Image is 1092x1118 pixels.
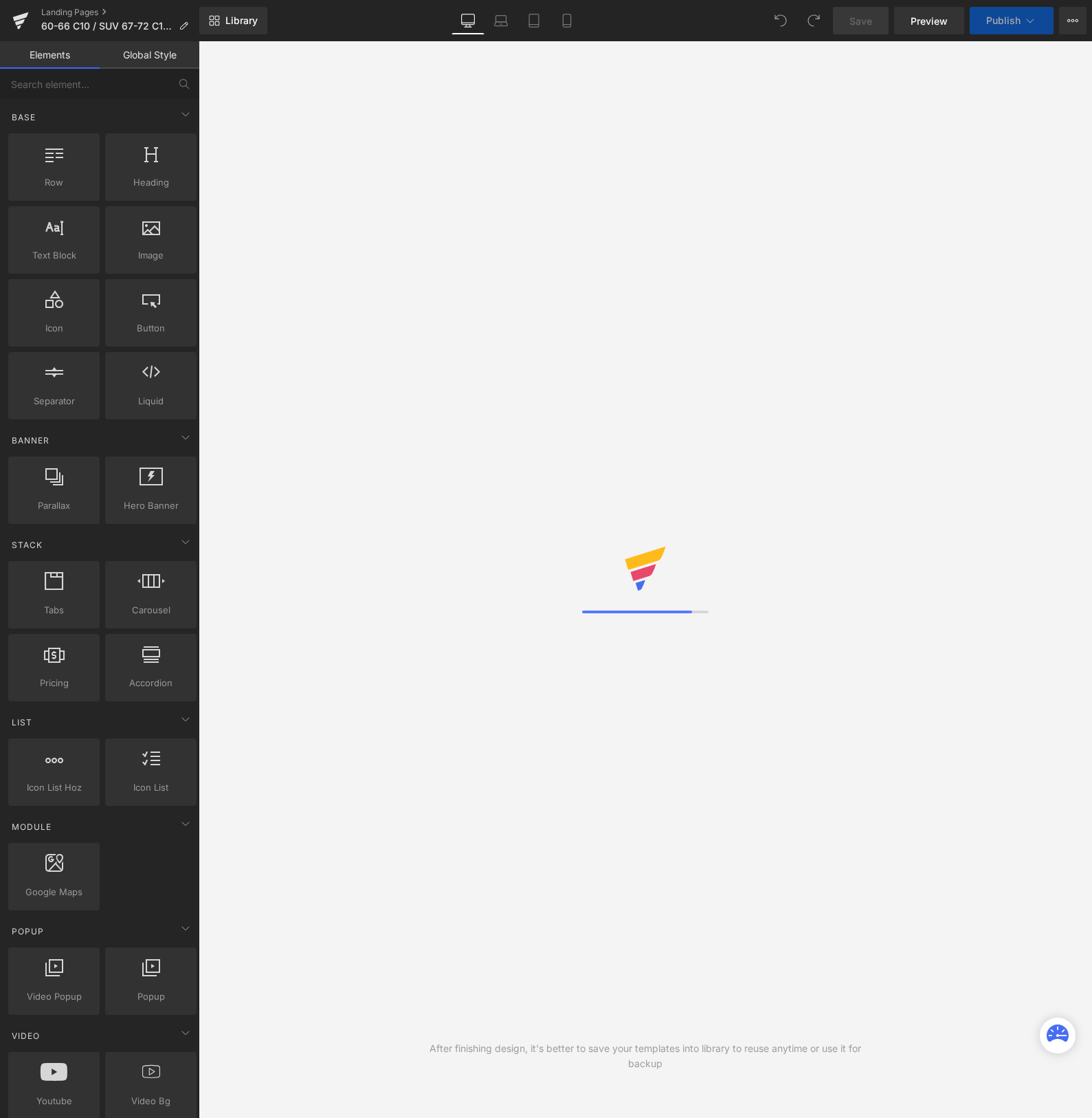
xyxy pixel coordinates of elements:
span: Library [225,14,258,27]
button: Redo [800,7,827,34]
span: Video [10,1029,41,1042]
a: Landing Pages [41,7,199,18]
a: Laptop [484,7,517,34]
span: Accordion [109,676,192,690]
a: Preview [894,7,964,34]
span: Button [109,321,192,336]
span: Google Maps [12,885,96,899]
span: Popup [109,989,192,1004]
div: After finishing design, it's better to save your templates into library to reuse anytime or use i... [422,1041,869,1071]
span: Pricing [12,676,96,690]
a: Tablet [517,7,550,34]
span: Parallax [12,498,96,513]
span: Image [109,248,192,263]
span: Separator [12,394,96,408]
span: Video Popup [12,989,96,1004]
button: More [1059,7,1087,34]
span: Popup [10,925,45,938]
span: Save [849,14,872,28]
span: Row [12,175,96,190]
span: Heading [109,175,192,190]
span: Video Bg [109,1094,192,1108]
span: Preview [911,14,948,28]
span: 60-66 C10 / SUV 67-72 C10 / SUV LS SWAP [41,21,173,32]
span: List [10,716,34,729]
button: Undo [767,7,794,34]
span: Icon List Hoz [12,780,96,795]
span: Stack [10,538,44,551]
button: Publish [970,7,1054,34]
span: Base [10,111,37,124]
a: Global Style [100,41,199,69]
span: Hero Banner [109,498,192,513]
a: Desktop [452,7,484,34]
a: New Library [199,7,267,34]
span: Icon [12,321,96,336]
span: Banner [10,434,51,447]
span: Text Block [12,248,96,263]
span: Carousel [109,603,192,617]
a: Mobile [550,7,583,34]
span: Publish [986,15,1021,26]
span: Module [10,820,53,833]
span: Liquid [109,394,192,408]
span: Icon List [109,780,192,795]
span: Tabs [12,603,96,617]
span: Youtube [12,1094,96,1108]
